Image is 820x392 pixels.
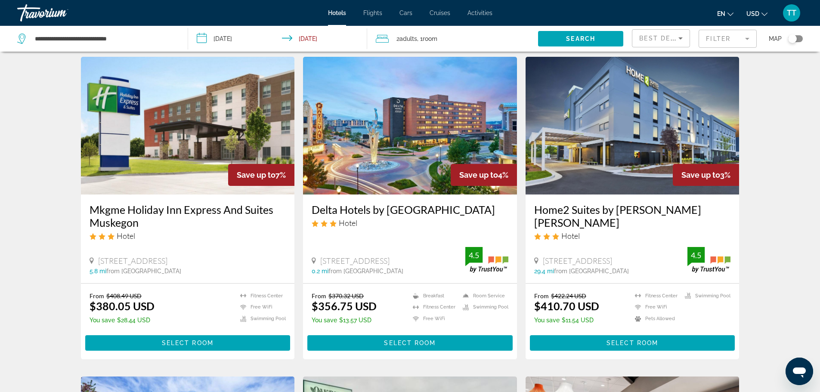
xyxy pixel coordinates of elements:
button: Toggle map [782,35,803,43]
span: 0.2 mi [312,268,328,275]
del: $408.49 USD [106,292,142,299]
button: Travelers: 2 adults, 0 children [367,26,538,52]
button: User Menu [780,4,803,22]
a: Select Room [530,337,735,346]
span: Save up to [681,170,720,179]
li: Breakfast [408,292,458,299]
div: 4.5 [465,250,483,260]
li: Swimming Pool [681,292,730,299]
del: $422.24 USD [551,292,586,299]
span: from [GEOGRAPHIC_DATA] [328,268,403,275]
iframe: Button to launch messaging window [786,358,813,385]
span: You save [90,317,115,324]
span: Save up to [237,170,275,179]
span: en [717,10,725,17]
button: Select Room [85,335,291,351]
span: Select Room [384,340,436,346]
button: Select Room [307,335,513,351]
del: $370.32 USD [328,292,364,299]
span: 2 [396,33,417,45]
mat-select: Sort by [639,33,683,43]
a: Select Room [307,337,513,346]
div: 3% [673,164,739,186]
span: Adults [399,35,417,42]
span: Hotel [117,231,135,241]
img: Hotel image [526,57,740,194]
span: From [90,292,104,299]
a: Delta Hotels by [GEOGRAPHIC_DATA] [312,203,508,216]
button: Check-in date: Oct 2, 2025 Check-out date: Oct 4, 2025 [188,26,368,52]
span: Save up to [459,170,498,179]
div: 3 star Hotel [90,231,286,241]
a: Home2 Suites by [PERSON_NAME] [PERSON_NAME] [534,203,731,229]
a: Activities [467,9,492,16]
li: Room Service [458,292,508,299]
button: Search [538,31,623,46]
ins: $380.05 USD [90,299,155,312]
span: Best Deals [639,35,684,42]
img: trustyou-badge.svg [687,247,730,272]
span: Hotel [561,231,580,241]
span: USD [746,10,759,17]
button: Select Room [530,335,735,351]
li: Free WiFi [408,315,458,322]
div: 4% [451,164,517,186]
li: Swimming Pool [458,304,508,311]
div: 4.5 [687,250,705,260]
li: Free WiFi [236,304,286,311]
button: Filter [699,29,757,48]
p: $28.44 USD [90,317,155,324]
button: Change currency [746,7,767,20]
li: Free WiFi [631,304,681,311]
li: Fitness Center [408,304,458,311]
span: [STREET_ADDRESS] [543,256,612,265]
a: Select Room [85,337,291,346]
a: Cars [399,9,412,16]
span: , 1 [417,33,437,45]
span: [STREET_ADDRESS] [98,256,167,265]
a: Cruises [430,9,450,16]
span: You save [534,317,560,324]
span: Search [566,35,595,42]
span: Select Room [162,340,214,346]
span: From [312,292,326,299]
li: Pets Allowed [631,315,681,322]
img: trustyou-badge.svg [465,247,508,272]
ins: $356.75 USD [312,299,377,312]
span: From [534,292,549,299]
p: $11.54 USD [534,317,599,324]
span: You save [312,317,337,324]
ins: $410.70 USD [534,299,599,312]
button: Change language [717,7,733,20]
span: TT [787,9,796,17]
span: 29.4 mi [534,268,554,275]
img: Hotel image [303,57,517,194]
span: 5.8 mi [90,268,106,275]
span: Select Room [606,340,658,346]
li: Fitness Center [631,292,681,299]
a: Hotels [328,9,346,16]
div: 7% [228,164,294,186]
h3: Mkgme Holiday Inn Express And Suites Muskegon [90,203,286,229]
img: Hotel image [81,57,295,194]
div: 3 star Hotel [312,218,508,228]
span: from [GEOGRAPHIC_DATA] [554,268,629,275]
a: Travorium [17,2,103,24]
li: Fitness Center [236,292,286,299]
span: from [GEOGRAPHIC_DATA] [106,268,181,275]
span: Room [423,35,437,42]
p: $13.57 USD [312,317,377,324]
a: Flights [363,9,382,16]
span: Hotel [339,218,357,228]
span: Map [769,33,782,45]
